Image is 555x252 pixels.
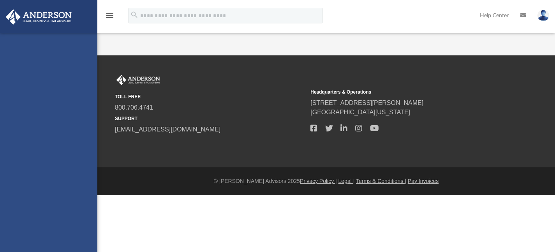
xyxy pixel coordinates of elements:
img: Anderson Advisors Platinum Portal [4,9,74,25]
a: Privacy Policy | [300,178,337,184]
small: TOLL FREE [115,93,305,100]
i: menu [105,11,115,20]
a: [GEOGRAPHIC_DATA][US_STATE] [310,109,410,115]
small: Headquarters & Operations [310,89,500,96]
div: © [PERSON_NAME] Advisors 2025 [97,177,555,185]
a: menu [105,15,115,20]
i: search [130,11,139,19]
a: Terms & Conditions | [356,178,406,184]
a: Legal | [338,178,355,184]
img: Anderson Advisors Platinum Portal [115,75,162,85]
a: Pay Invoices [408,178,439,184]
small: SUPPORT [115,115,305,122]
img: User Pic [537,10,549,21]
a: [EMAIL_ADDRESS][DOMAIN_NAME] [115,126,220,133]
a: [STREET_ADDRESS][PERSON_NAME] [310,99,423,106]
a: 800.706.4741 [115,104,153,111]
